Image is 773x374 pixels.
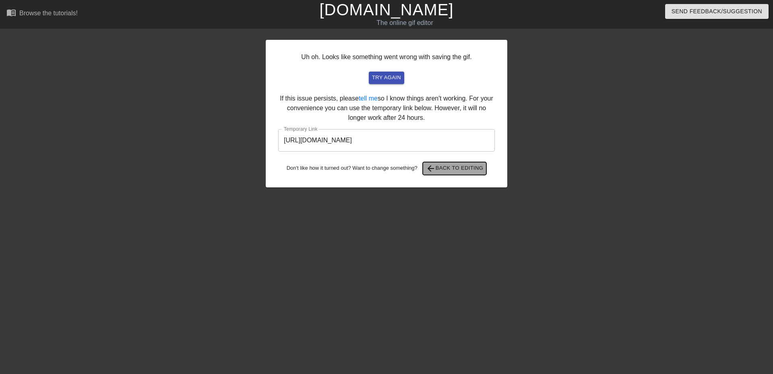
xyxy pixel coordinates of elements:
button: Back to Editing [423,162,487,175]
span: menu_book [6,8,16,17]
span: try again [372,73,401,82]
button: try again [369,72,404,84]
div: Don't like how it turned out? Want to change something? [278,162,495,175]
button: Send Feedback/Suggestion [665,4,769,19]
a: tell me [359,95,378,102]
input: bare [278,129,495,152]
a: Browse the tutorials! [6,8,78,20]
div: The online gif editor [262,18,548,28]
div: Browse the tutorials! [19,10,78,16]
span: Back to Editing [426,164,484,173]
span: Send Feedback/Suggestion [672,6,762,16]
span: arrow_back [426,164,436,173]
div: Uh oh. Looks like something went wrong with saving the gif. If this issue persists, please so I k... [266,40,507,187]
a: [DOMAIN_NAME] [319,1,453,18]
